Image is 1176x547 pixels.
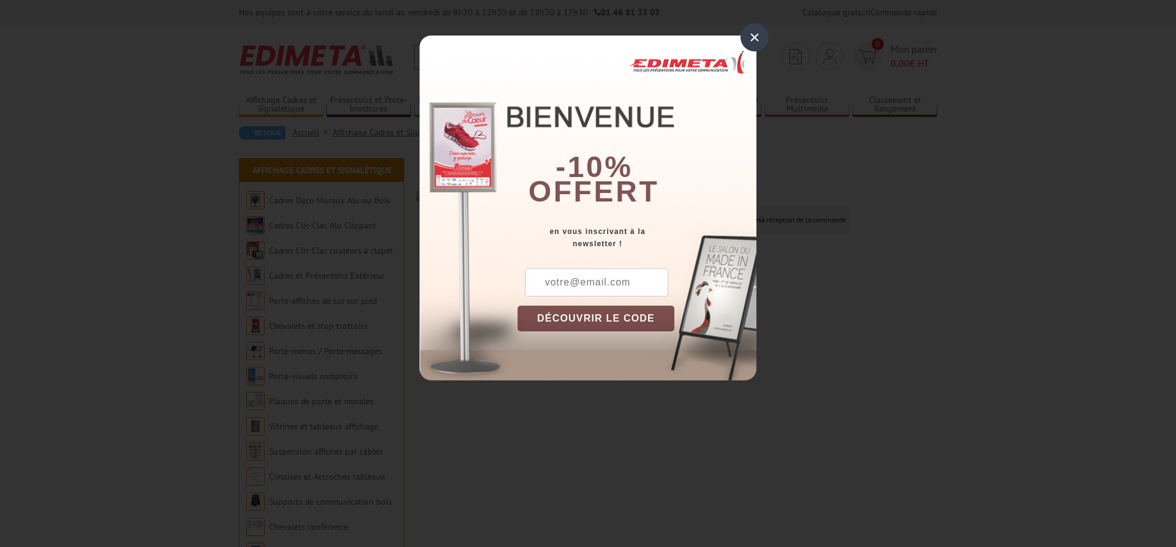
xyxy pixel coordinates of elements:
[529,175,660,208] font: offert
[741,23,769,51] div: ×
[518,306,674,331] button: DÉCOUVRIR LE CODE
[525,268,668,296] input: votre@email.com
[518,225,756,250] div: en vous inscrivant à la newsletter !
[556,151,633,183] b: -10%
